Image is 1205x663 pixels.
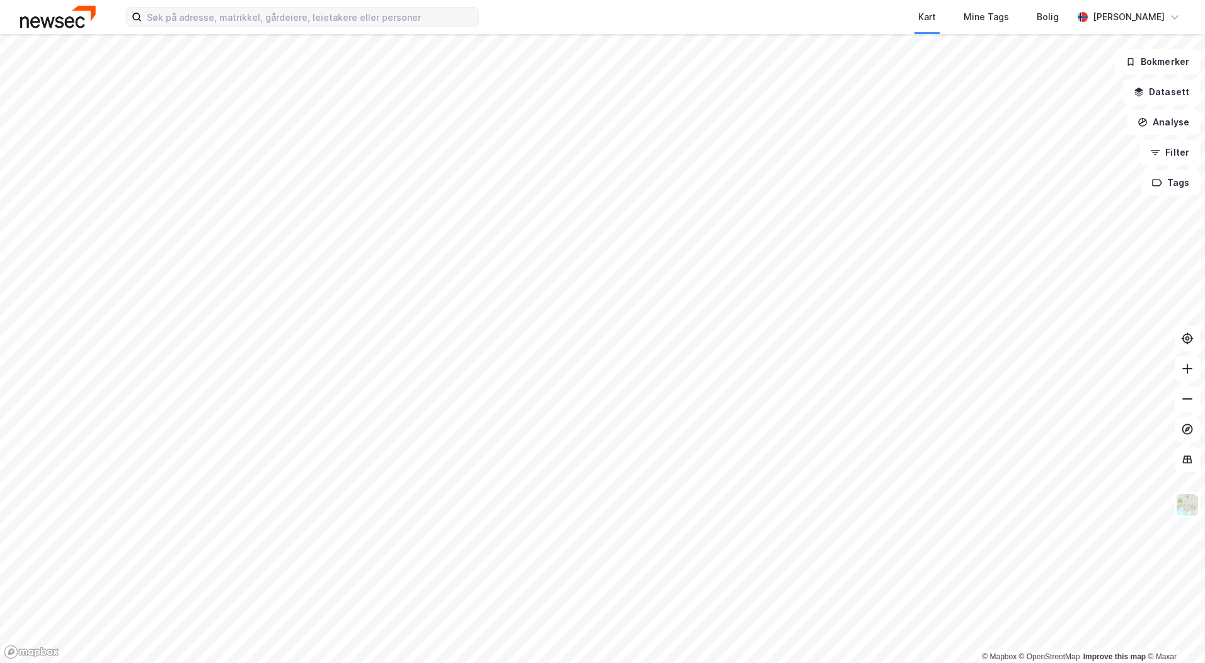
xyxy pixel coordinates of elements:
img: Z [1175,493,1199,517]
a: Mapbox [982,652,1017,661]
a: Improve this map [1083,652,1146,661]
a: OpenStreetMap [1019,652,1080,661]
div: Kontrollprogram for chat [1142,602,1205,663]
div: Kart [918,9,936,25]
button: Filter [1139,140,1200,165]
button: Bokmerker [1115,49,1200,74]
input: Søk på adresse, matrikkel, gårdeiere, leietakere eller personer [142,8,478,26]
a: Mapbox homepage [4,645,59,659]
iframe: Chat Widget [1142,602,1205,663]
div: [PERSON_NAME] [1093,9,1165,25]
button: Analyse [1127,110,1200,135]
div: Mine Tags [964,9,1009,25]
div: Bolig [1037,9,1059,25]
button: Tags [1141,170,1200,195]
img: newsec-logo.f6e21ccffca1b3a03d2d.png [20,6,96,28]
button: Datasett [1123,79,1200,105]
